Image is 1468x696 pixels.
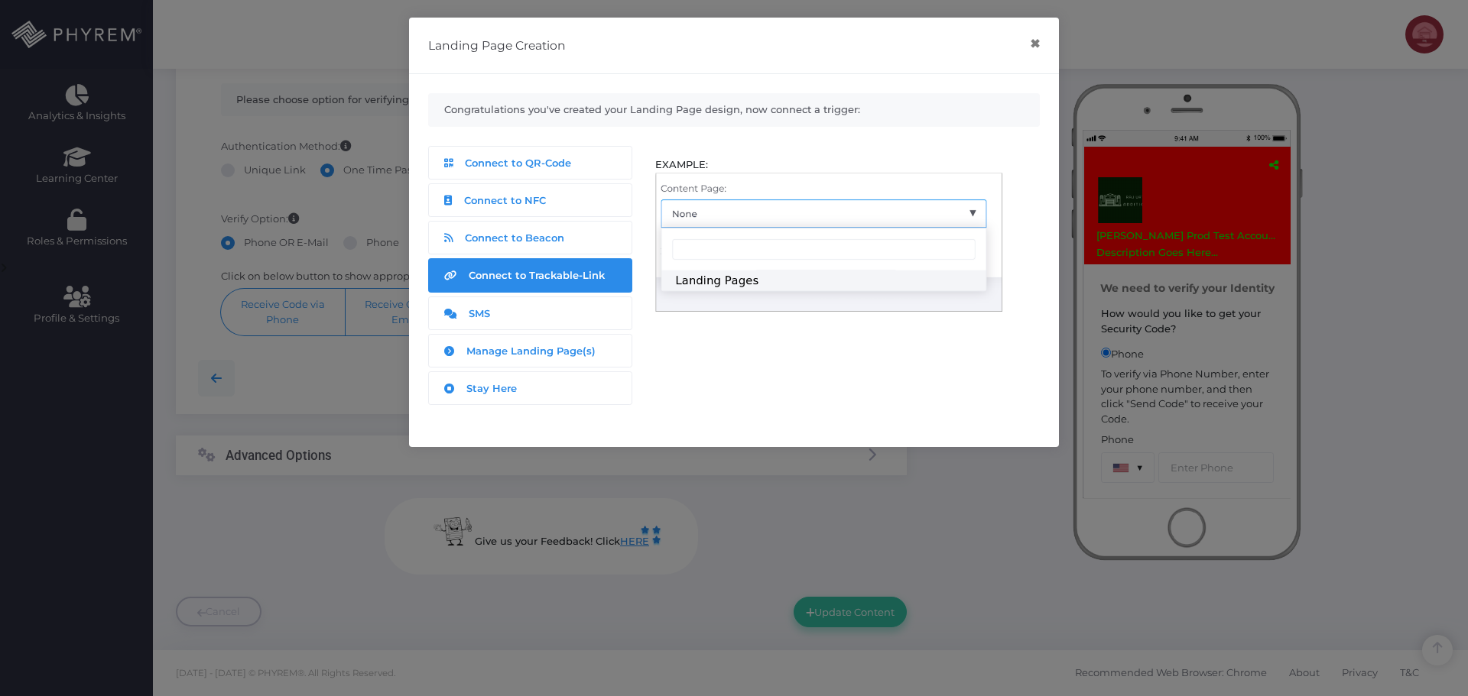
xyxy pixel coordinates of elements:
[428,296,632,330] a: SMS
[469,269,605,281] span: Connect to Trackable-Link
[1020,27,1050,61] button: Close
[428,183,632,217] a: Connect to NFC
[466,345,596,357] span: Manage Landing Page(s)
[428,37,566,54] h5: Landing Page Creation
[428,93,1040,127] p: Congratulations you've created your Landing Page design, now connect a trigger:
[428,334,632,367] a: Manage Landing Page(s)
[466,382,517,394] span: Stay Here
[428,258,632,292] a: Connect to Trackable-Link
[465,231,564,244] span: Connect to Beacon
[464,194,546,206] span: Connect to NFC
[469,307,490,319] span: SMS
[655,172,1002,312] img: landing_page_example.png
[428,146,632,180] a: Connect to QR-Code
[655,158,708,170] span: EXAMPLE:
[428,371,632,405] a: Stay Here
[428,221,632,254] a: Connect to Beacon
[465,157,571,169] span: Connect to QR-Code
